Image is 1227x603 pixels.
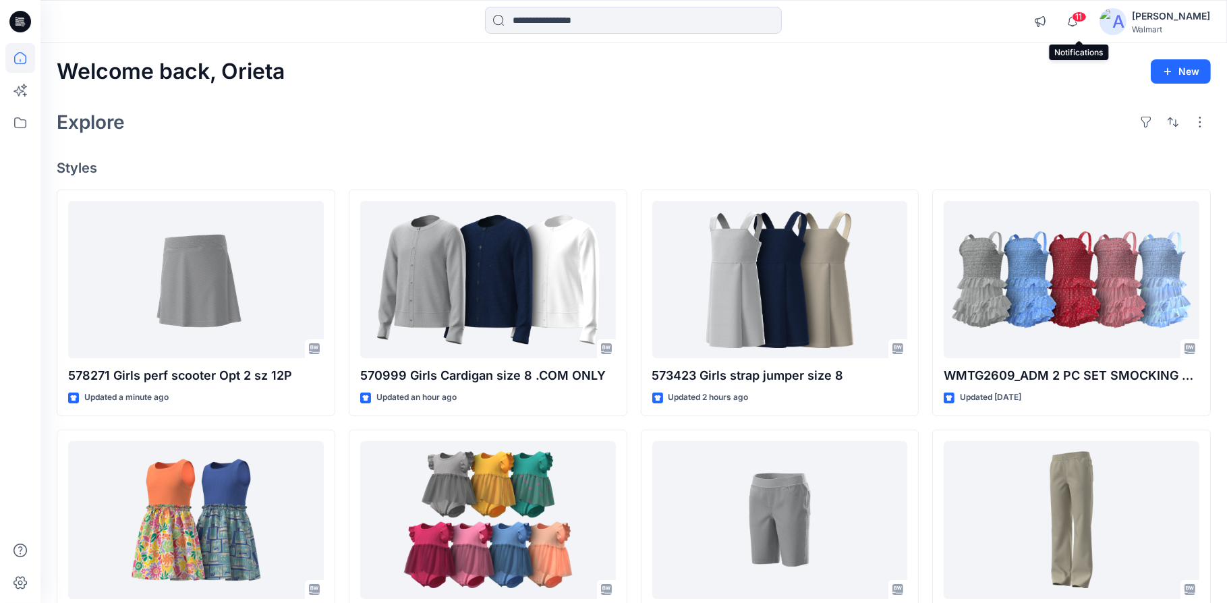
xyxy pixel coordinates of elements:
[360,366,616,385] p: 570999 Girls Cardigan size 8 .COM ONLY
[68,201,324,359] a: 578271 Girls perf scooter Opt 2 sz 12P
[57,59,285,84] h2: Welcome back, Orieta
[652,441,908,599] a: 239050 girls pull on short sz 8 .COM ONLY
[1132,24,1210,34] div: Walmart
[944,201,1199,359] a: WMTG2609_ADM 2 PC SET SMOCKING TOP
[84,391,169,405] p: Updated a minute ago
[360,201,616,359] a: 570999 Girls Cardigan size 8 .COM ONLY
[668,391,749,405] p: Updated 2 hours ago
[1072,11,1087,22] span: 11
[57,111,125,133] h2: Explore
[960,391,1021,405] p: Updated [DATE]
[57,160,1211,176] h4: Styles
[944,441,1199,599] a: 235374 Girls pull on pant size 8
[68,366,324,385] p: 578271 Girls perf scooter Opt 2 sz 12P
[1132,8,1210,24] div: [PERSON_NAME]
[68,441,324,599] a: WMTG2410_ADM TG TANK KNIT TO WOVEN
[1100,8,1126,35] img: avatar
[1151,59,1211,84] button: New
[652,201,908,359] a: 573423 Girls strap jumper size 8
[360,441,616,599] a: WMBG2924_ADM ONESIE TUTU MESH
[376,391,457,405] p: Updated an hour ago
[944,366,1199,385] p: WMTG2609_ADM 2 PC SET SMOCKING TOP
[652,366,908,385] p: 573423 Girls strap jumper size 8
